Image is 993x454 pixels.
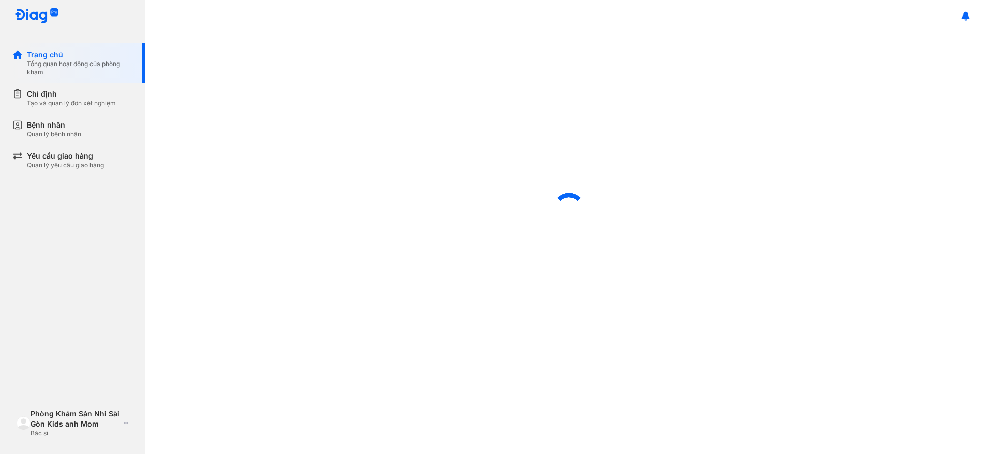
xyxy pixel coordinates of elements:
[27,130,81,138] div: Quản lý bệnh nhân
[27,120,81,130] div: Bệnh nhân
[27,161,104,169] div: Quản lý yêu cầu giao hàng
[14,8,59,24] img: logo
[31,409,119,429] div: Phòng Khám Sản Nhi Sài Gòn Kids anh Mom
[31,429,119,437] div: Bác sĩ
[17,416,31,430] img: logo
[27,50,132,60] div: Trang chủ
[27,99,116,107] div: Tạo và quản lý đơn xét nghiệm
[27,89,116,99] div: Chỉ định
[27,60,132,76] div: Tổng quan hoạt động của phòng khám
[27,151,104,161] div: Yêu cầu giao hàng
